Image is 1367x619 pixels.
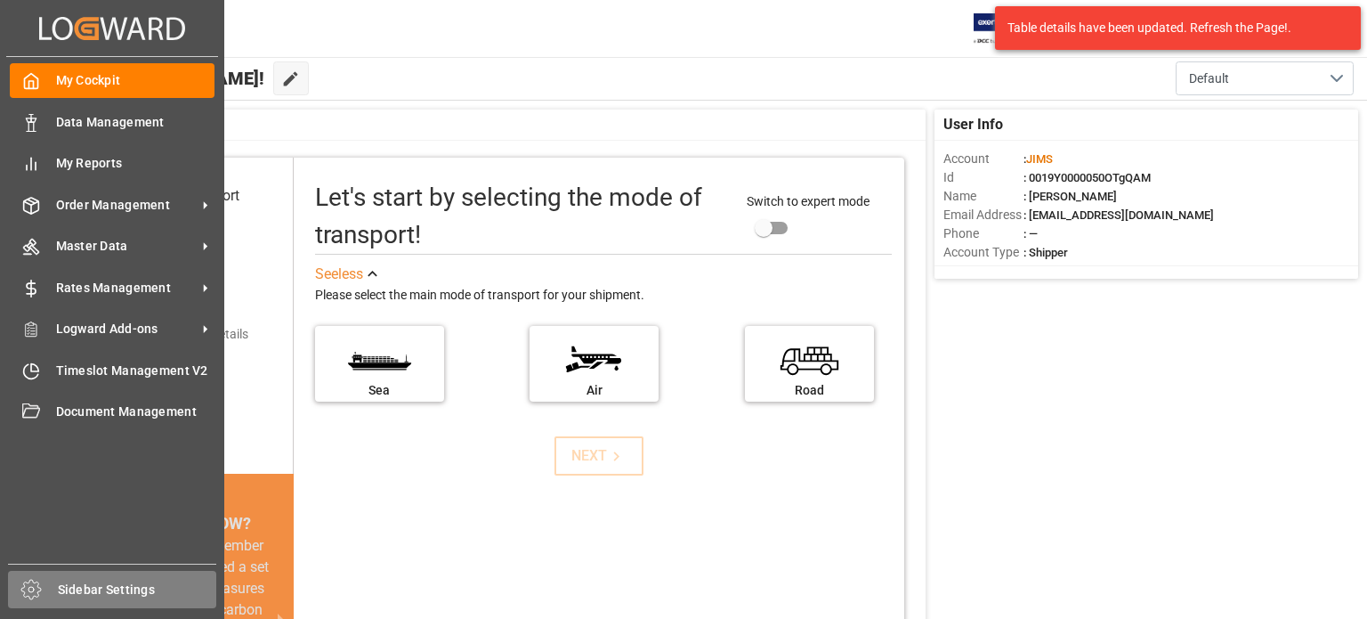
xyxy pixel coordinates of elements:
div: Road [754,381,865,400]
span: Order Management [56,196,197,215]
span: My Reports [56,154,215,173]
span: Id [943,168,1023,187]
span: : [EMAIL_ADDRESS][DOMAIN_NAME] [1023,208,1214,222]
span: Phone [943,224,1023,243]
span: Timeslot Management V2 [56,362,215,380]
span: : [PERSON_NAME] [1023,190,1117,203]
button: NEXT [554,436,643,476]
div: NEXT [571,445,626,467]
span: Hello [PERSON_NAME]! [73,61,264,95]
span: Sidebar Settings [58,581,217,599]
span: Account Type [943,243,1023,262]
img: Exertis%20JAM%20-%20Email%20Logo.jpg_1722504956.jpg [974,13,1035,45]
span: Default [1189,69,1229,88]
button: open menu [1176,61,1354,95]
div: Sea [324,381,435,400]
span: Rates Management [56,279,197,297]
div: See less [315,264,363,285]
span: Switch to expert mode [747,194,870,208]
span: Data Management [56,113,215,132]
div: Please select the main mode of transport for your shipment. [315,285,892,306]
span: My Cockpit [56,71,215,90]
span: Logward Add-ons [56,320,197,338]
a: My Cockpit [10,63,214,98]
span: JIMS [1026,152,1053,166]
a: Data Management [10,104,214,139]
span: : [1023,152,1053,166]
span: Email Address [943,206,1023,224]
div: Let's start by selecting the mode of transport! [315,179,730,254]
span: : — [1023,227,1038,240]
span: Master Data [56,237,197,256]
span: : Shipper [1023,246,1068,259]
span: Document Management [56,403,215,421]
span: Name [943,187,1023,206]
div: Add shipping details [137,325,248,344]
span: User Info [943,114,1003,135]
a: Timeslot Management V2 [10,353,214,387]
div: Air [538,381,650,400]
span: : 0019Y0000050OTgQAM [1023,171,1151,184]
span: Account [943,150,1023,168]
div: Table details have been updated. Refresh the Page!. [1007,19,1335,37]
